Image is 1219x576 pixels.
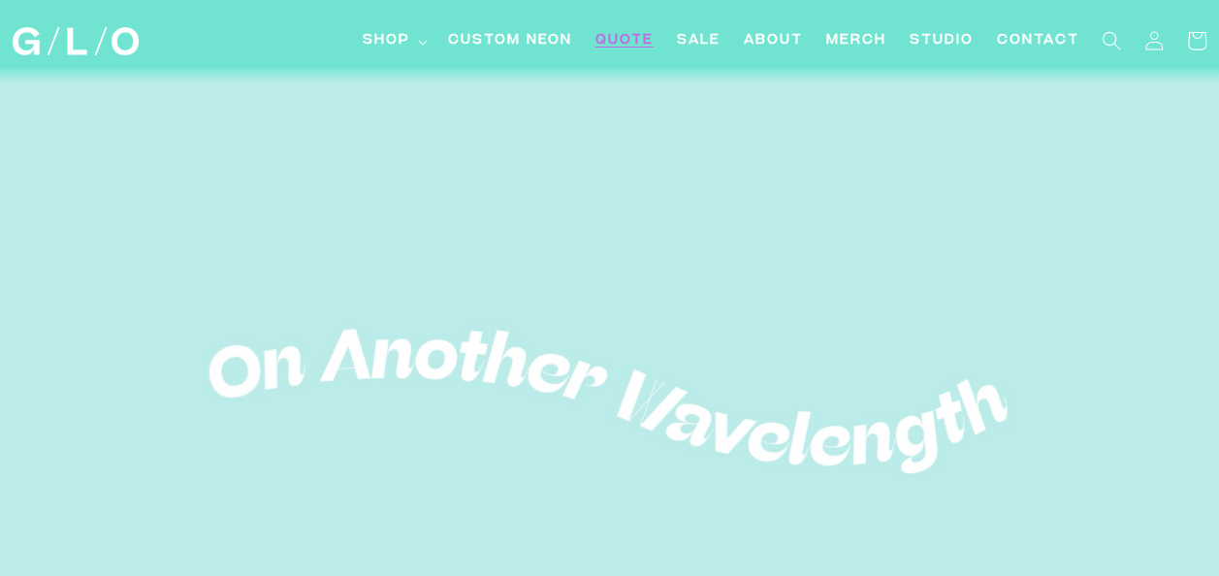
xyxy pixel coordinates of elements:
[731,19,814,63] a: About
[435,19,583,63] a: Custom Neon
[676,31,720,51] span: SALE
[984,19,1090,63] a: Contact
[1122,483,1219,576] iframe: Chat Widget
[350,19,435,63] summary: Shop
[664,19,731,63] a: SALE
[583,19,664,63] a: Quote
[996,31,1078,51] span: Contact
[5,20,145,63] a: GLO Studio
[447,31,571,51] span: Custom Neon
[743,31,802,51] span: About
[909,31,973,51] span: Studio
[897,19,984,63] a: Studio
[825,31,885,51] span: Merch
[362,31,409,51] span: Shop
[594,31,653,51] span: Quote
[814,19,897,63] a: Merch
[13,27,139,55] img: GLO Studio
[1090,19,1133,62] summary: Search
